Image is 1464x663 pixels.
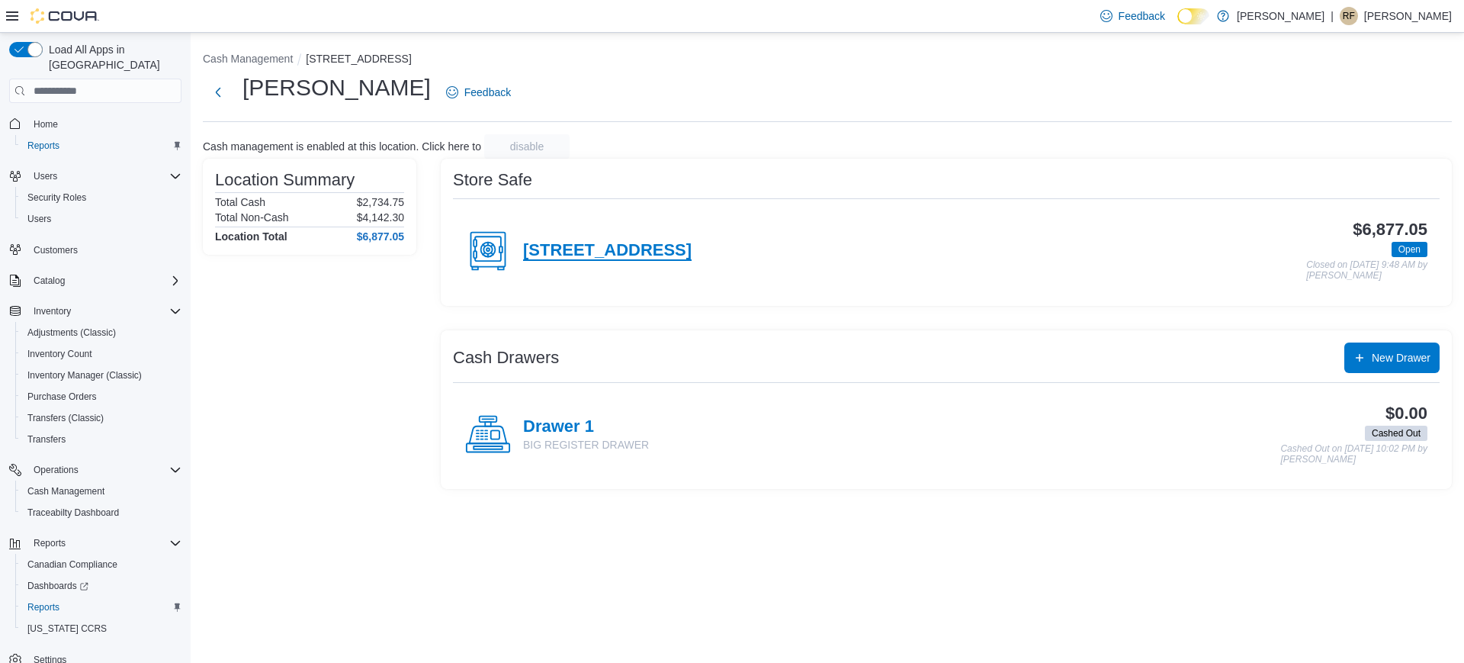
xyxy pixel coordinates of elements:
p: $4,142.30 [357,211,404,224]
a: Home [27,115,64,134]
span: Canadian Compliance [27,558,117,571]
span: Transfers [27,433,66,446]
button: Inventory [27,302,77,320]
a: Adjustments (Classic) [21,323,122,342]
span: disable [510,139,544,154]
button: Operations [27,461,85,479]
span: Security Roles [27,191,86,204]
span: Inventory [27,302,181,320]
p: [PERSON_NAME] [1364,7,1452,25]
a: Feedback [1094,1,1171,31]
span: Users [21,210,181,228]
span: Purchase Orders [27,391,97,403]
h6: Total Cash [215,196,265,208]
button: Adjustments (Classic) [15,322,188,343]
button: Catalog [3,270,188,291]
span: Operations [27,461,181,479]
span: Feedback [464,85,511,100]
span: Catalog [27,272,181,290]
p: Cashed Out on [DATE] 10:02 PM by [PERSON_NAME] [1280,444,1427,465]
span: Dark Mode [1177,24,1178,25]
span: Reports [27,601,59,613]
a: Canadian Compliance [21,555,124,574]
a: [US_STATE] CCRS [21,620,113,638]
button: disable [484,134,570,159]
span: Home [34,118,58,130]
button: Cash Management [15,481,188,502]
button: Purchase Orders [15,386,188,407]
h6: Total Non-Cash [215,211,289,224]
button: Reports [15,135,188,156]
span: Cashed Out [1372,426,1421,440]
span: Transfers (Classic) [21,409,181,427]
button: Users [15,208,188,230]
p: | [1331,7,1334,25]
span: Inventory [34,305,71,317]
span: Reports [27,534,181,552]
button: New Drawer [1344,343,1440,373]
span: Traceabilty Dashboard [27,507,119,519]
span: Reports [21,137,181,155]
h3: Cash Drawers [453,349,559,367]
a: Dashboards [15,575,188,597]
button: Catalog [27,272,71,290]
span: Purchase Orders [21,388,181,406]
button: Customers [3,239,188,261]
button: Inventory Count [15,343,188,365]
span: Adjustments (Classic) [27,327,116,339]
button: Inventory Manager (Classic) [15,365,188,386]
a: Customers [27,241,84,259]
p: BIG REGISTER DRAWER [523,437,649,452]
h4: Drawer 1 [523,417,649,437]
span: Inventory Manager (Classic) [27,369,142,381]
a: Cash Management [21,482,111,500]
a: Dashboards [21,577,95,595]
span: Catalog [34,275,65,287]
h3: $6,877.05 [1353,220,1427,239]
button: [US_STATE] CCRS [15,618,188,639]
button: Transfers (Classic) [15,407,188,429]
span: Inventory Manager (Classic) [21,366,181,385]
span: Cash Management [21,482,181,500]
a: Inventory Manager (Classic) [21,366,148,385]
span: Washington CCRS [21,620,181,638]
a: Purchase Orders [21,388,103,406]
a: Transfers (Classic) [21,409,110,427]
nav: An example of EuiBreadcrumbs [203,51,1452,69]
span: Reports [21,598,181,616]
button: Users [3,166,188,187]
h4: Location Total [215,230,287,243]
button: Transfers [15,429,188,450]
span: Home [27,114,181,133]
span: Canadian Compliance [21,555,181,574]
p: Cash management is enabled at this location. Click here to [203,140,481,153]
a: Inventory Count [21,345,98,363]
span: Cash Management [27,485,104,497]
input: Dark Mode [1177,8,1209,24]
span: Inventory Count [27,348,92,360]
h4: [STREET_ADDRESS] [523,241,692,261]
h3: Store Safe [453,171,532,189]
button: Inventory [3,301,188,322]
a: Transfers [21,430,72,449]
span: [US_STATE] CCRS [27,623,107,635]
span: Operations [34,464,79,476]
span: New Drawer [1372,350,1430,365]
span: Open [1398,243,1421,256]
span: Load All Apps in [GEOGRAPHIC_DATA] [43,42,181,72]
button: Operations [3,459,188,481]
button: Users [27,167,63,185]
button: Next [203,77,233,108]
button: Reports [15,597,188,618]
h1: [PERSON_NAME] [242,72,431,103]
button: Reports [27,534,72,552]
div: Richard Figueira [1340,7,1358,25]
a: Reports [21,137,66,155]
span: Open [1392,242,1427,257]
a: Security Roles [21,188,92,207]
button: [STREET_ADDRESS] [306,53,411,65]
span: Transfers (Classic) [27,412,104,424]
span: Security Roles [21,188,181,207]
span: Users [34,170,57,182]
span: Adjustments (Classic) [21,323,181,342]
